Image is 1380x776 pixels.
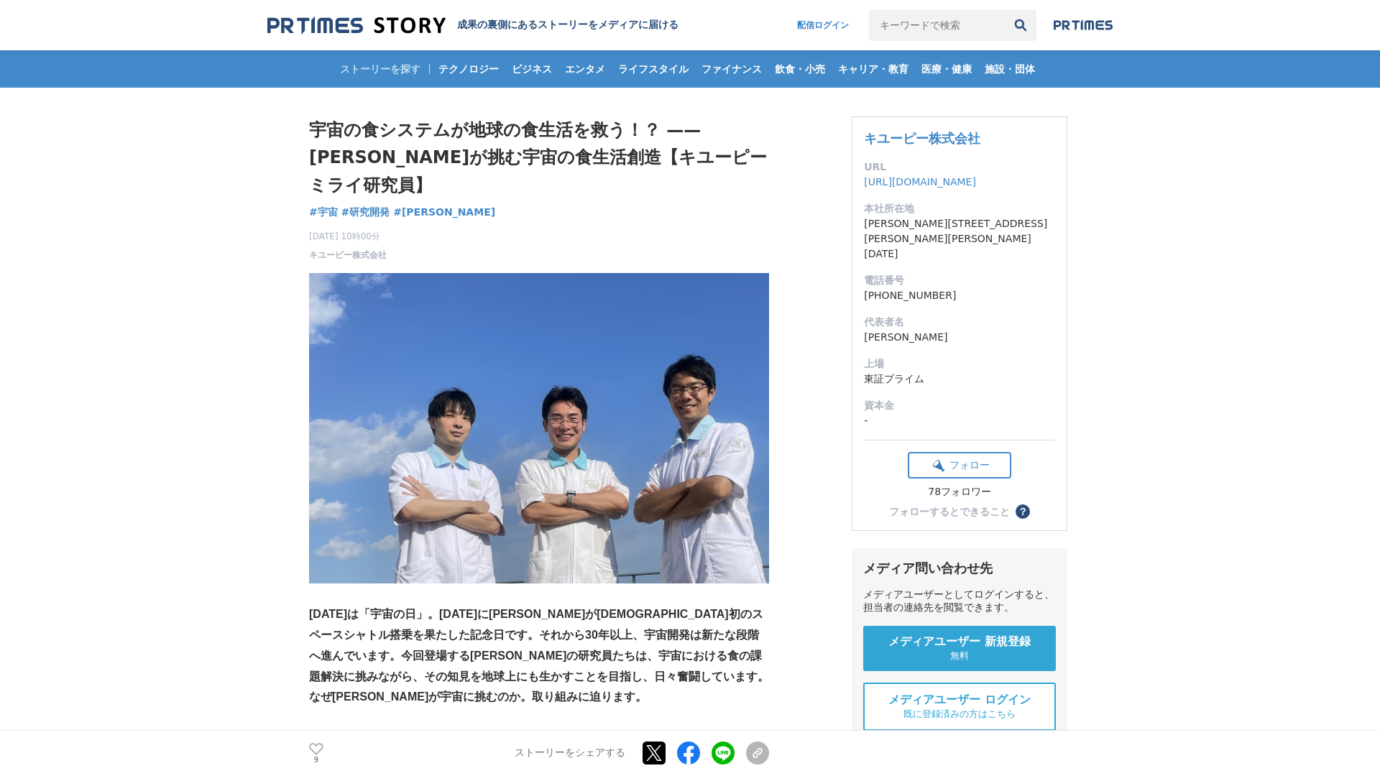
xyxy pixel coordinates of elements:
[1005,9,1036,41] button: 検索
[309,230,387,243] span: [DATE] 10時00分
[612,50,694,88] a: ライフスタイル
[888,634,1031,650] span: メディアユーザー 新規登録
[341,205,390,220] a: #研究開発
[864,330,1055,345] dd: [PERSON_NAME]
[559,63,611,75] span: エンタメ
[864,398,1055,413] dt: 資本金
[888,693,1031,708] span: メディアユーザー ログイン
[903,708,1016,721] span: 既に登録済みの方はこちら
[864,288,1055,303] dd: [PHONE_NUMBER]
[864,131,980,146] a: キユーピー株式会社
[696,50,768,88] a: ファイナンス
[612,63,694,75] span: ライフスタイル
[863,683,1056,731] a: メディアユーザー ログイン 既に登録済みの方はこちら
[267,16,678,35] a: 成果の裏側にあるストーリーをメディアに届ける 成果の裏側にあるストーリーをメディアに届ける
[979,63,1041,75] span: 施設・団体
[309,116,769,199] h1: 宇宙の食システムが地球の食生活を救う！？ —— [PERSON_NAME]が挑む宇宙の食生活創造【キユーピー ミライ研究員】
[433,63,505,75] span: テクノロジー
[559,50,611,88] a: エンタメ
[864,160,1055,175] dt: URL
[908,486,1011,499] div: 78フォロワー
[864,176,976,188] a: [URL][DOMAIN_NAME]
[309,757,323,764] p: 9
[515,747,625,760] p: ストーリーをシェアする
[341,205,390,218] span: #研究開発
[916,50,977,88] a: 医療・健康
[979,50,1041,88] a: 施設・団体
[309,205,338,218] span: #宇宙
[1054,19,1113,31] img: prtimes
[393,205,495,220] a: #[PERSON_NAME]
[309,273,769,583] img: thumbnail_24e871d0-83d7-11f0-81ba-bfccc2c5b4a3.jpg
[769,63,831,75] span: 飲食・小売
[863,560,1056,577] div: メディア問い合わせ先
[950,650,969,662] span: 無料
[864,371,1055,387] dd: 東証プライム
[864,201,1055,216] dt: 本社所在地
[457,19,678,32] h2: 成果の裏側にあるストーリーをメディアに届ける
[783,9,863,41] a: 配信ログイン
[864,356,1055,371] dt: 上場
[864,216,1055,262] dd: [PERSON_NAME][STREET_ADDRESS][PERSON_NAME][PERSON_NAME][DATE]
[863,588,1056,614] div: メディアユーザーとしてログインすると、担当者の連絡先を閲覧できます。
[769,50,831,88] a: 飲食・小売
[832,50,914,88] a: キャリア・教育
[869,9,1005,41] input: キーワードで検索
[908,452,1011,479] button: フォロー
[864,315,1055,330] dt: 代表者名
[1016,504,1030,519] button: ？
[832,63,914,75] span: キャリア・教育
[889,507,1010,517] div: フォローするとできること
[309,249,387,262] a: キユーピー株式会社
[864,413,1055,428] dd: -
[863,626,1056,671] a: メディアユーザー 新規登録 無料
[1018,507,1028,517] span: ？
[916,63,977,75] span: 医療・健康
[506,50,558,88] a: ビジネス
[864,273,1055,288] dt: 電話番号
[433,50,505,88] a: テクノロジー
[267,16,446,35] img: 成果の裏側にあるストーリーをメディアに届ける
[309,205,338,220] a: #宇宙
[393,205,495,218] span: #[PERSON_NAME]
[696,63,768,75] span: ファイナンス
[309,729,769,749] p: 研究員プロフィール（写真左から）
[309,608,769,703] strong: [DATE]は「宇宙の日」。[DATE]に[PERSON_NAME]が[DEMOGRAPHIC_DATA]初のスペースシャトル搭乗を果たした記念日です。それから30年以上、宇宙開発は新たな段階へ...
[506,63,558,75] span: ビジネス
